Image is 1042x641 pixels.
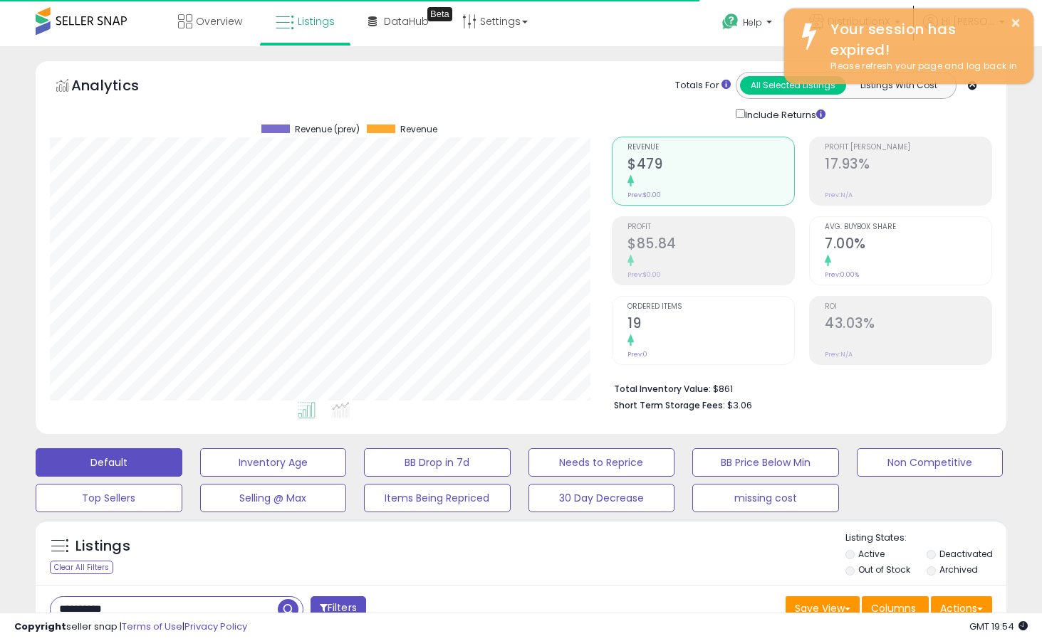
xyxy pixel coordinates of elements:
small: Prev: $0.00 [627,270,661,279]
label: Active [858,548,885,560]
span: Columns [871,601,916,615]
button: Actions [931,596,992,620]
button: Save View [786,596,860,620]
a: Terms of Use [122,620,182,633]
button: 30 Day Decrease [528,484,675,512]
span: ROI [825,303,991,311]
button: Default [36,448,182,477]
span: Ordered Items [627,303,794,311]
b: Short Term Storage Fees: [614,399,725,411]
i: Get Help [721,13,739,31]
a: Privacy Policy [184,620,247,633]
button: Columns [862,596,929,620]
button: BB Price Below Min [692,448,839,477]
div: Clear All Filters [50,561,113,574]
span: Revenue (prev) [295,125,360,134]
button: Listings With Cost [845,76,952,95]
span: Revenue [627,144,794,152]
button: × [1010,14,1021,32]
h2: 19 [627,315,794,334]
h2: 17.93% [825,156,991,175]
b: Total Inventory Value: [614,383,711,395]
div: Totals For [675,79,731,92]
strong: Copyright [14,620,66,633]
label: Deactivated [939,548,993,560]
h2: $479 [627,156,794,175]
div: Tooltip anchor [427,7,452,21]
span: $3.06 [727,398,752,412]
span: Overview [196,14,242,28]
button: Top Sellers [36,484,182,512]
span: Listings [298,14,335,28]
span: Revenue [400,125,437,134]
button: Items Being Repriced [364,484,511,512]
button: Filters [311,596,366,621]
span: DataHub [384,14,429,28]
button: Needs to Reprice [528,448,675,477]
span: Help [743,16,762,28]
h2: $85.84 [627,235,794,255]
div: Include Returns [725,106,843,122]
label: Archived [939,563,978,576]
button: All Selected Listings [740,76,846,95]
span: Profit [PERSON_NAME] [825,144,991,152]
div: Please refresh your page and log back in [820,60,1023,73]
h2: 43.03% [825,315,991,334]
small: Prev: $0.00 [627,191,661,199]
h2: 7.00% [825,235,991,255]
small: Prev: N/A [825,350,853,359]
button: Inventory Age [200,448,347,477]
button: Non Competitive [857,448,1004,477]
div: Your session has expired! [820,19,1023,60]
span: 2025-10-11 19:54 GMT [969,620,1028,633]
span: Avg. Buybox Share [825,223,991,231]
h5: Analytics [71,75,167,99]
small: Prev: 0.00% [825,270,859,279]
button: missing cost [692,484,839,512]
div: seller snap | | [14,620,247,634]
button: BB Drop in 7d [364,448,511,477]
p: Listing States: [845,531,1006,545]
button: Selling @ Max [200,484,347,512]
a: Help [711,2,786,46]
li: $861 [614,379,981,396]
label: Out of Stock [858,563,910,576]
small: Prev: 0 [627,350,647,359]
small: Prev: N/A [825,191,853,199]
h5: Listings [75,536,130,556]
span: Profit [627,223,794,231]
